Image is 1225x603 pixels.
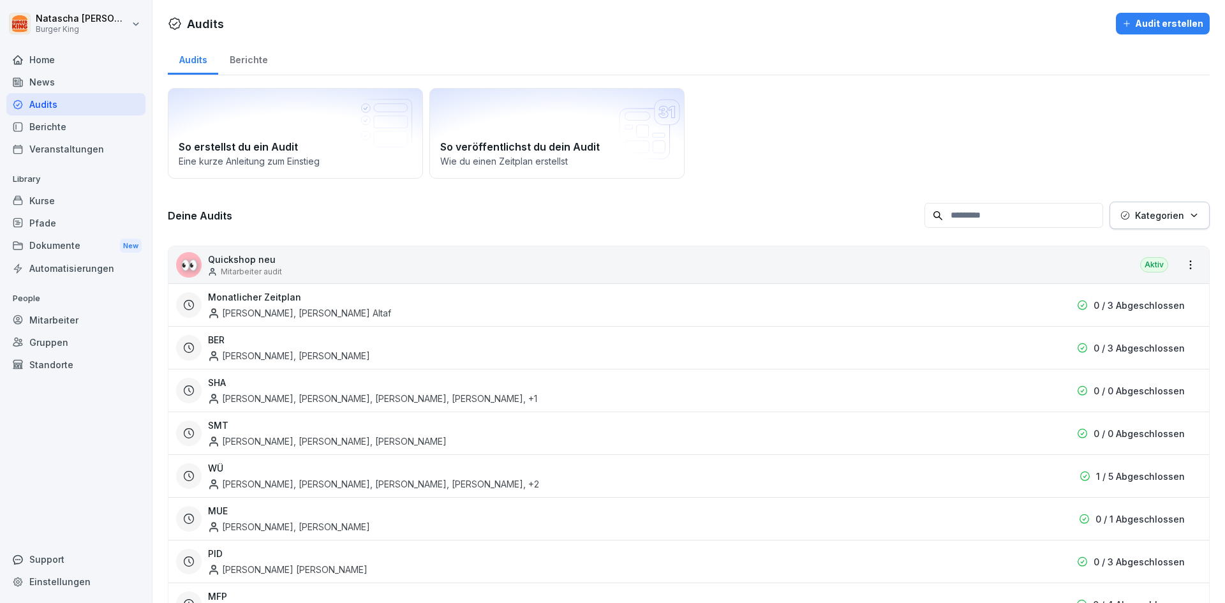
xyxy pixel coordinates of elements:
[208,333,225,346] h3: BER
[6,354,145,376] a: Standorte
[208,376,226,389] h3: SHA
[1140,257,1168,272] div: Aktiv
[1110,202,1210,229] button: Kategorien
[168,42,218,75] a: Audits
[6,309,145,331] a: Mitarbeiter
[187,15,224,33] h1: Audits
[440,154,674,168] p: Wie du einen Zeitplan erstellst
[6,138,145,160] a: Veranstaltungen
[208,253,282,266] p: Quickshop neu
[208,590,227,603] h3: MFP
[6,234,145,258] div: Dokumente
[6,331,145,354] a: Gruppen
[1094,427,1185,440] p: 0 / 0 Abgeschlossen
[1094,384,1185,398] p: 0 / 0 Abgeschlossen
[6,48,145,71] a: Home
[179,139,412,154] h2: So erstellst du ein Audit
[6,115,145,138] a: Berichte
[1095,512,1185,526] p: 0 / 1 Abgeschlossen
[36,25,129,34] p: Burger King
[1122,17,1203,31] div: Audit erstellen
[36,13,129,24] p: Natascha [PERSON_NAME]
[208,504,228,517] h3: MUE
[176,252,202,278] div: 👀
[208,392,537,405] div: [PERSON_NAME], [PERSON_NAME], [PERSON_NAME], [PERSON_NAME] , +1
[208,461,223,475] h3: WÜ
[1094,555,1185,569] p: 0 / 3 Abgeschlossen
[208,547,223,560] h3: PID
[6,288,145,309] p: People
[168,209,918,223] h3: Deine Audits
[179,154,412,168] p: Eine kurze Anleitung zum Einstieg
[221,266,282,278] p: Mitarbeiter audit
[208,520,370,533] div: [PERSON_NAME], [PERSON_NAME]
[1135,209,1184,222] p: Kategorien
[429,88,685,179] a: So veröffentlichst du dein AuditWie du einen Zeitplan erstellst
[208,419,228,432] h3: SMT
[6,169,145,190] p: Library
[6,257,145,279] a: Automatisierungen
[208,306,391,320] div: [PERSON_NAME], [PERSON_NAME] Altaf
[6,93,145,115] a: Audits
[1116,13,1210,34] button: Audit erstellen
[6,190,145,212] a: Kurse
[1094,341,1185,355] p: 0 / 3 Abgeschlossen
[6,234,145,258] a: DokumenteNew
[440,139,674,154] h2: So veröffentlichst du dein Audit
[6,570,145,593] a: Einstellungen
[208,435,447,448] div: [PERSON_NAME], [PERSON_NAME], [PERSON_NAME]
[6,71,145,93] a: News
[208,290,301,304] h3: Monatlicher Zeitplan
[1096,470,1185,483] p: 1 / 5 Abgeschlossen
[1094,299,1185,312] p: 0 / 3 Abgeschlossen
[208,563,367,576] div: [PERSON_NAME] [PERSON_NAME]
[218,42,279,75] a: Berichte
[208,349,370,362] div: [PERSON_NAME], [PERSON_NAME]
[208,477,539,491] div: [PERSON_NAME], [PERSON_NAME], [PERSON_NAME], [PERSON_NAME] , +2
[168,88,423,179] a: So erstellst du ein AuditEine kurze Anleitung zum Einstieg
[120,239,142,253] div: New
[6,212,145,234] a: Pfade
[6,548,145,570] div: Support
